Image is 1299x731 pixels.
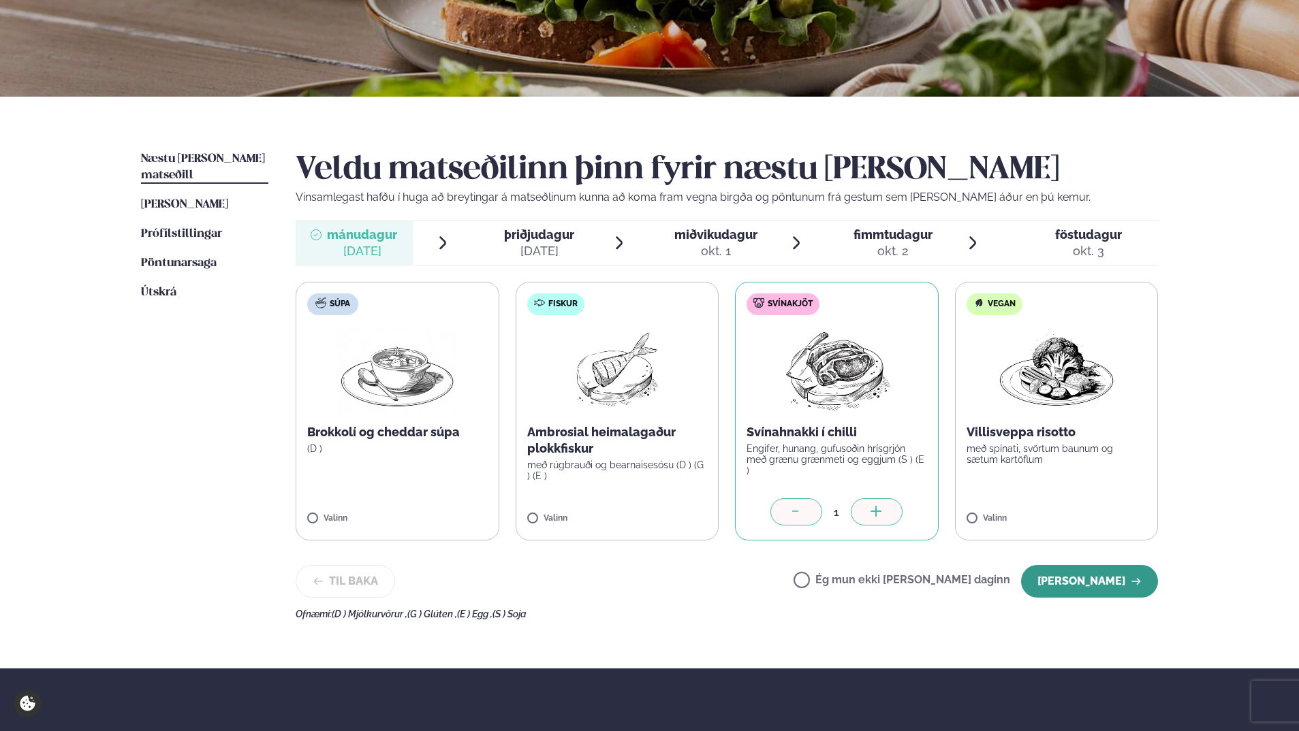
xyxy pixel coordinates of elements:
p: (D ) [307,443,488,454]
span: (E ) Egg , [457,608,492,619]
div: [DATE] [504,243,574,259]
a: Cookie settings [14,689,42,717]
p: með rúgbrauði og bearnaisesósu (D ) (G ) (E ) [527,459,708,481]
span: mánudagur [327,227,397,242]
p: Vinsamlegast hafðu í huga að breytingar á matseðlinum kunna að koma fram vegna birgða og pöntunum... [296,189,1158,206]
span: Fiskur [548,299,578,310]
img: fish.svg [534,297,545,308]
span: föstudagur [1055,227,1122,242]
img: Vegan.png [997,326,1116,413]
p: Svínahnakki í chilli [747,424,927,440]
a: Útskrá [141,285,176,301]
span: (D ) Mjólkurvörur , [332,608,407,619]
img: Soup.png [337,326,457,413]
span: Næstu [PERSON_NAME] matseðill [141,153,265,181]
button: Til baka [296,565,395,598]
div: [DATE] [327,243,397,259]
p: Engifer, hunang, gufusoðin hrísgrjón með grænu grænmeti og eggjum (S ) (E ) [747,443,927,476]
div: Ofnæmi: [296,608,1158,619]
p: Brokkolí og cheddar súpa [307,424,488,440]
h2: Veldu matseðilinn þinn fyrir næstu [PERSON_NAME] [296,151,1158,189]
a: [PERSON_NAME] [141,197,228,213]
a: Næstu [PERSON_NAME] matseðill [141,151,268,184]
a: Pöntunarsaga [141,255,217,272]
img: Vegan.svg [973,297,984,308]
span: Prófílstillingar [141,228,222,240]
a: Prófílstillingar [141,226,222,242]
span: [PERSON_NAME] [141,199,228,210]
span: fimmtudagur [854,227,933,242]
span: Svínakjöt [768,299,813,310]
p: Ambrosial heimalagaður plokkfiskur [527,424,708,457]
p: með spínati, svörtum baunum og sætum kartöflum [967,443,1147,465]
span: Vegan [988,299,1016,310]
p: Villisveppa risotto [967,424,1147,440]
span: Útskrá [141,287,176,298]
div: okt. 2 [854,243,933,259]
div: okt. 3 [1055,243,1122,259]
button: [PERSON_NAME] [1021,565,1158,598]
img: fish.png [574,326,661,413]
span: þriðjudagur [504,227,574,242]
span: miðvikudagur [674,227,757,242]
div: okt. 1 [674,243,757,259]
span: (S ) Soja [492,608,527,619]
span: (G ) Glúten , [407,608,457,619]
img: soup.svg [315,297,326,308]
span: Pöntunarsaga [141,257,217,269]
img: pork.svg [753,297,764,308]
div: 1 [822,504,851,520]
span: Súpa [330,299,350,310]
img: Pork-Meat.png [777,326,897,413]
